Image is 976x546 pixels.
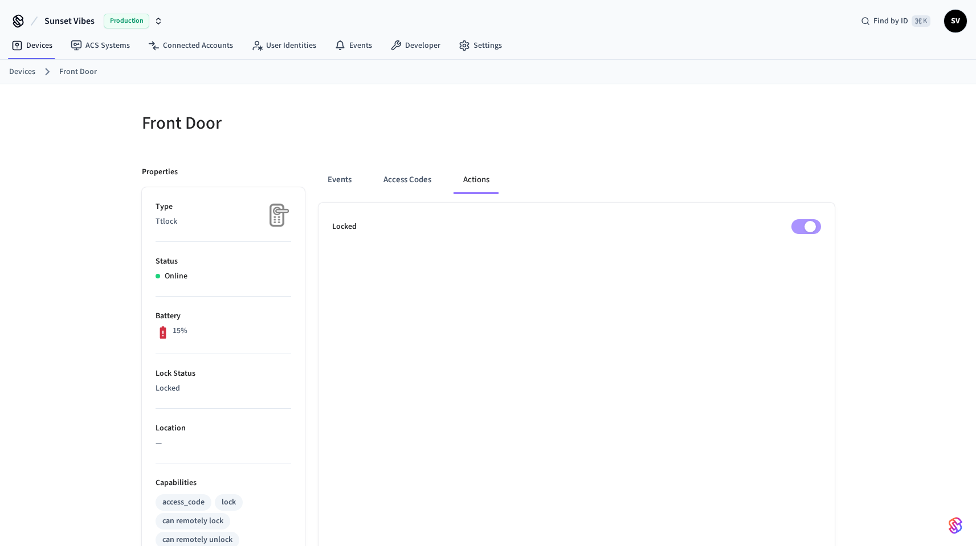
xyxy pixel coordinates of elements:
p: Capabilities [156,477,291,489]
p: Locked [156,383,291,395]
p: Online [165,270,187,282]
p: 15% [173,325,187,337]
div: lock [222,496,236,508]
img: Placeholder Lock Image [263,201,291,229]
p: Properties [142,166,178,178]
p: Locked [332,221,357,233]
span: ⌘ K [912,15,930,27]
span: Sunset Vibes [44,14,95,28]
h5: Front Door [142,112,481,135]
a: Devices [2,35,62,56]
button: Events [318,166,361,194]
span: SV [945,11,966,31]
p: Status [156,256,291,268]
p: — [156,437,291,449]
p: Type [156,201,291,213]
img: SeamLogoGradient.69752ec5.svg [949,516,962,535]
button: SV [944,10,967,32]
span: Find by ID [873,15,908,27]
a: Devices [9,66,35,78]
a: Settings [450,35,511,56]
p: Battery [156,310,291,322]
div: Find by ID⌘ K [852,11,940,31]
a: Events [325,35,381,56]
div: can remotely lock [162,515,223,527]
a: ACS Systems [62,35,139,56]
p: Location [156,422,291,434]
div: can remotely unlock [162,534,232,546]
button: Access Codes [374,166,440,194]
p: Lock Status [156,368,291,380]
a: Front Door [59,66,97,78]
a: Connected Accounts [139,35,242,56]
div: access_code [162,496,205,508]
div: ant example [318,166,835,194]
a: User Identities [242,35,325,56]
p: Ttlock [156,216,291,228]
button: Actions [454,166,499,194]
a: Developer [381,35,450,56]
span: Production [104,14,149,28]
